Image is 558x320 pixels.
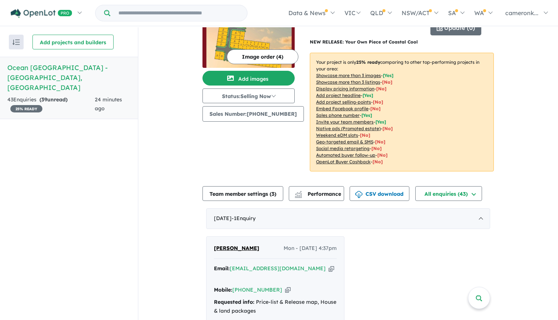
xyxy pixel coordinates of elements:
u: Showcase more than 3 listings [316,79,380,85]
span: [ Yes ] [361,112,372,118]
button: Team member settings (3) [202,186,283,201]
u: Native ads (Promoted estate) [316,126,381,131]
span: - 1 Enquir y [232,215,256,222]
img: download icon [355,191,363,198]
div: Price-list & Release map, House & land packages [214,298,337,316]
a: [PERSON_NAME] [214,244,259,253]
u: Display pricing information [316,86,374,91]
button: Sales Number:[PHONE_NUMBER] [202,106,304,122]
span: [ Yes ] [375,119,386,125]
u: OpenLot Buyer Cashback [316,159,371,164]
button: CSV download [350,186,409,201]
div: 43 Enquir ies [7,95,95,113]
h5: Ocean [GEOGRAPHIC_DATA] - [GEOGRAPHIC_DATA] , [GEOGRAPHIC_DATA] [7,63,131,93]
input: Try estate name, suburb, builder or developer [112,5,246,21]
strong: Email: [214,265,230,272]
u: Showcase more than 3 images [316,73,381,78]
div: [DATE] [206,208,490,229]
u: Sales phone number [316,112,360,118]
img: line-chart.svg [295,191,302,195]
button: All enquiries (43) [415,186,482,201]
span: [No] [360,132,370,138]
u: Social media retargeting [316,146,370,151]
img: Ocean Grand Estate - Ocean Grove [202,13,295,68]
span: [No] [372,159,383,164]
button: Status:Selling Now [202,88,295,103]
span: [PERSON_NAME] [214,245,259,251]
span: [No] [375,139,385,145]
span: [No] [382,126,393,131]
button: Copy [285,286,291,294]
button: Performance [289,186,344,201]
span: [ No ] [382,79,392,85]
span: [No] [377,152,388,158]
button: Update (0) [430,21,481,35]
img: sort.svg [13,39,20,45]
span: [ No ] [373,99,383,105]
span: 3 [271,191,274,197]
span: [ No ] [370,106,381,111]
b: 25 % ready [356,59,380,65]
img: bar-chart.svg [295,193,302,198]
span: 25 % READY [10,105,42,112]
span: cameronk... [505,9,538,17]
u: Embed Facebook profile [316,106,368,111]
p: Your project is only comparing to other top-performing projects in your area: - - - - - - - - - -... [310,53,494,171]
button: Add projects and builders [32,35,114,49]
u: Add project selling-points [316,99,371,105]
strong: Requested info: [214,299,254,305]
a: [EMAIL_ADDRESS][DOMAIN_NAME] [230,265,326,272]
button: Add images [202,71,295,86]
span: [ Yes ] [383,73,394,78]
span: Mon - [DATE] 4:37pm [284,244,337,253]
strong: ( unread) [39,96,67,103]
button: Image order (4) [227,49,298,64]
span: 24 minutes ago [95,96,122,112]
u: Weekend eDM slots [316,132,358,138]
u: Add project headline [316,93,361,98]
a: [PHONE_NUMBER] [232,286,282,293]
u: Automated buyer follow-up [316,152,375,158]
span: 39 [41,96,47,103]
strong: Mobile: [214,286,232,293]
span: [ No ] [376,86,387,91]
p: NEW RELEASE: Your Own Piece of Coastal Cool [310,38,494,46]
span: [No] [371,146,382,151]
img: Openlot PRO Logo White [11,9,72,18]
u: Invite your team members [316,119,374,125]
button: Copy [329,265,334,272]
u: Geo-targeted email & SMS [316,139,373,145]
span: [ Yes ] [363,93,373,98]
span: Performance [296,191,341,197]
